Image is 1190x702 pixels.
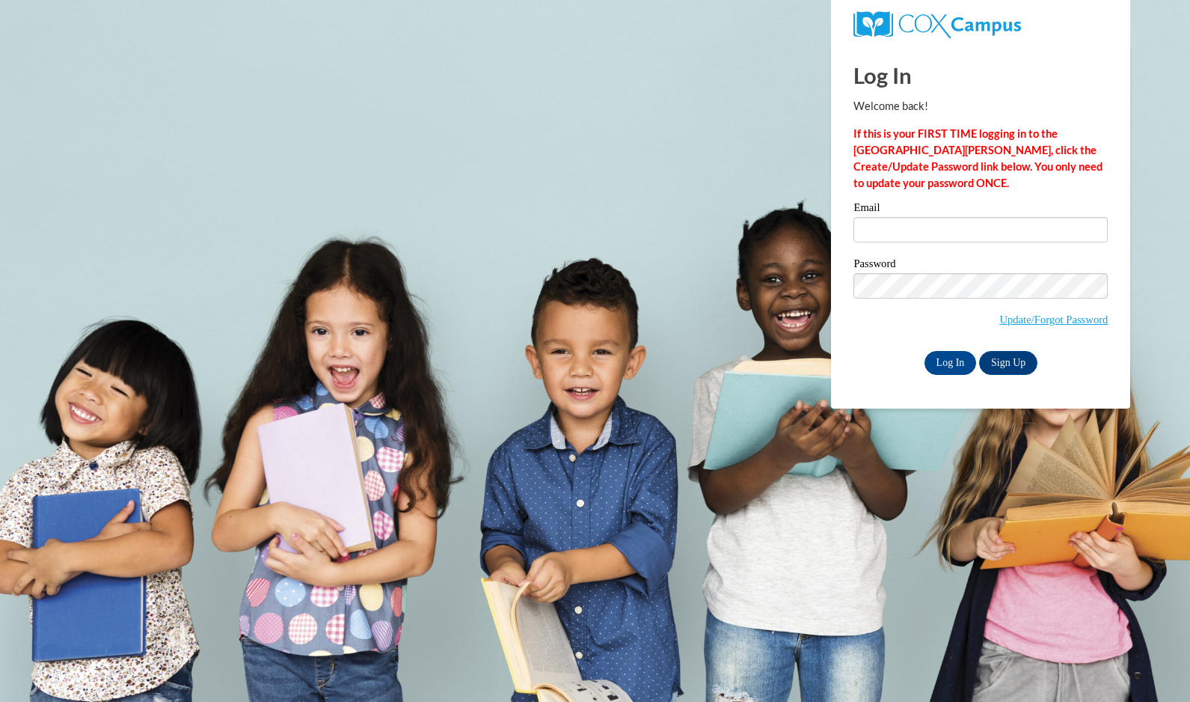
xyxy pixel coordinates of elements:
[853,202,1108,217] label: Email
[853,11,1020,38] img: COX Campus
[853,17,1020,30] a: COX Campus
[979,351,1037,375] a: Sign Up
[853,60,1108,91] h1: Log In
[924,351,977,375] input: Log In
[853,127,1102,189] strong: If this is your FIRST TIME logging in to the [GEOGRAPHIC_DATA][PERSON_NAME], click the Create/Upd...
[853,258,1108,273] label: Password
[999,314,1108,326] a: Update/Forgot Password
[853,98,1108,115] p: Welcome back!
